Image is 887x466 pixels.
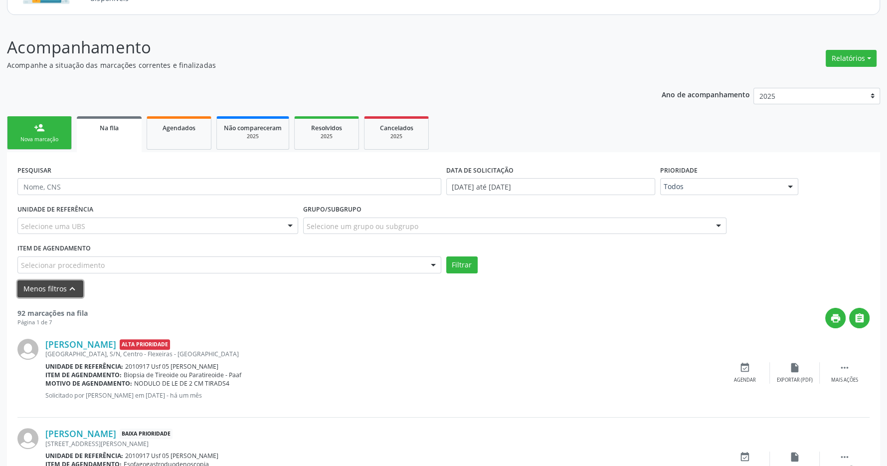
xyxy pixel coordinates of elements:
[839,362,850,373] i: 
[45,428,116,439] a: [PERSON_NAME]
[839,452,850,463] i: 
[120,339,170,350] span: Alta Prioridade
[120,429,173,439] span: Baixa Prioridade
[371,133,421,140] div: 2025
[45,391,720,400] p: Solicitado por [PERSON_NAME] em [DATE] - há um mês
[45,452,123,460] b: Unidade de referência:
[7,35,618,60] p: Acompanhamento
[45,362,123,371] b: Unidade de referência:
[17,241,91,256] label: Item de agendamento
[660,163,698,178] label: Prioridade
[302,133,352,140] div: 2025
[662,88,750,100] p: Ano de acompanhamento
[163,124,195,132] span: Agendados
[831,377,858,384] div: Mais ações
[854,313,865,324] i: 
[789,362,800,373] i: insert_drive_file
[124,371,241,379] span: Biopsia de Tireoide ou Paratireoide - Paaf
[67,283,78,294] i: keyboard_arrow_up
[311,124,342,132] span: Resolvidos
[380,124,413,132] span: Cancelados
[734,377,756,384] div: Agendar
[45,350,720,358] div: [GEOGRAPHIC_DATA], S/N, Centro - Flexeiras - [GEOGRAPHIC_DATA]
[739,452,750,463] i: event_available
[100,124,119,132] span: Na fila
[21,260,105,270] span: Selecionar procedimento
[45,371,122,379] b: Item de agendamento:
[14,136,64,143] div: Nova marcação
[303,202,361,218] label: Grupo/Subgrupo
[826,50,877,67] button: Relatórios
[21,221,85,232] span: Selecione uma UBS
[446,256,478,273] button: Filtrar
[134,379,229,388] span: NODULO DE LE DE 2 CM TIRADS4
[849,308,870,328] button: 
[777,377,813,384] div: Exportar (PDF)
[17,178,441,195] input: Nome, CNS
[664,182,777,192] span: Todos
[125,452,218,460] span: 2010917 Usf 05 [PERSON_NAME]
[45,339,116,350] a: [PERSON_NAME]
[17,318,88,327] div: Página 1 de 7
[446,163,514,178] label: DATA DE SOLICITAÇÃO
[830,313,841,324] i: print
[17,280,83,298] button: Menos filtroskeyboard_arrow_up
[34,122,45,133] div: person_add
[125,362,218,371] span: 2010917 Usf 05 [PERSON_NAME]
[17,202,93,218] label: UNIDADE DE REFERÊNCIA
[739,362,750,373] i: event_available
[789,452,800,463] i: insert_drive_file
[825,308,846,328] button: print
[224,124,282,132] span: Não compareceram
[17,163,51,178] label: PESQUISAR
[45,379,132,388] b: Motivo de agendamento:
[45,440,720,448] div: [STREET_ADDRESS][PERSON_NAME]
[446,178,656,195] input: Selecione um intervalo
[17,308,88,318] strong: 92 marcações na fila
[307,221,418,232] span: Selecione um grupo ou subgrupo
[7,60,618,70] p: Acompanhe a situação das marcações correntes e finalizadas
[17,339,38,360] img: img
[224,133,282,140] div: 2025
